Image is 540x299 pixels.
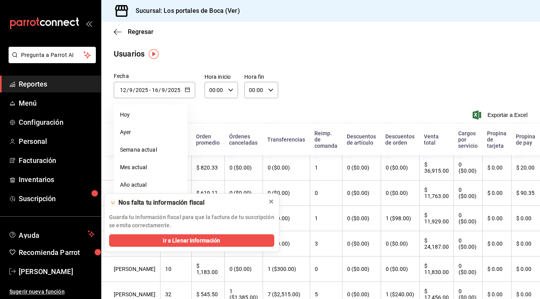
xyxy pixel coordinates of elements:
[310,206,342,231] th: 1
[128,28,154,35] span: Regresar
[482,206,511,231] th: $ 0.00
[129,6,240,16] h3: Sucursal: Los portales de Boca (Ver)
[149,49,159,59] img: Tooltip marker
[19,266,95,277] span: [PERSON_NAME]
[9,47,96,63] button: Pregunta a Parrot AI
[263,257,310,282] th: 1 ($300.00)
[114,176,187,194] li: Año actual
[419,180,454,206] th: $ 11,763.00
[310,257,342,282] th: 0
[86,20,92,27] button: open_drawer_menu
[101,206,160,231] th: [PERSON_NAME]
[263,124,310,155] th: Transferencias
[149,87,151,93] span: -
[160,257,191,282] th: 10
[482,257,511,282] th: $ 0.00
[310,180,342,206] th: 0
[310,155,342,180] th: 1
[342,206,381,231] th: 0 ($0.00)
[482,155,511,180] th: $ 0.00
[114,141,187,159] li: Semana actual
[191,257,224,282] th: $ 1,183.00
[120,87,127,93] input: Day
[310,124,342,155] th: Reimp. de comanda
[19,117,95,127] span: Configuración
[101,231,160,257] th: [PERSON_NAME] TAYR
[127,87,129,93] span: /
[168,87,181,93] input: Year
[19,79,95,89] span: Reportes
[161,87,165,93] input: Month
[454,155,482,180] th: 0 ($0.00)
[19,98,95,108] span: Menú
[101,257,160,282] th: [PERSON_NAME]
[419,257,454,282] th: $ 11,830.00
[163,237,220,245] span: Ir a Llenar Información
[454,257,482,282] th: 0 ($0.00)
[244,74,278,80] label: Hora fin
[342,180,381,206] th: 0 ($0.00)
[482,231,511,257] th: $ 0.00
[419,124,454,155] th: Venta total
[109,213,274,230] p: Guarda tu información fiscal para que la factura de tu suscripción se emita correctamente.
[114,124,187,141] li: Ayer
[9,288,95,296] span: Sugerir nueva función
[224,257,263,282] th: 0 ($0.00)
[381,231,419,257] th: 0 ($0.00)
[482,124,511,155] th: Propina de tarjeta
[224,180,263,206] th: 0 ($0.00)
[419,231,454,257] th: $ 24,187.00
[342,124,381,155] th: Descuentos de artículo
[165,87,168,93] span: /
[101,180,160,206] th: [PERSON_NAME]
[114,106,187,124] li: Hoy
[381,124,419,155] th: Descuentos de orden
[419,155,454,180] th: $ 36,915.00
[310,231,342,257] th: 3
[109,198,262,207] div: 🫥 Nos falta tu información fiscal
[19,229,85,239] span: Ayuda
[474,110,528,120] button: Exportar a Excel
[482,180,511,206] th: $ 0.00
[114,72,195,80] div: Fecha
[133,87,135,93] span: /
[114,159,187,176] li: Mes actual
[109,234,274,247] button: Ir a Llenar Información
[114,48,145,60] div: Usuarios
[191,180,224,206] th: $ 619.11
[454,231,482,257] th: 0 ($0.00)
[419,206,454,231] th: $ 11,929.00
[205,74,238,80] label: Hora inicio
[224,155,263,180] th: 0 ($0.00)
[263,206,310,231] th: 0 ($0.00)
[263,231,310,257] th: 0 ($0.00)
[342,257,381,282] th: 0 ($0.00)
[114,28,154,35] button: Regresar
[19,155,95,166] span: Facturación
[101,124,160,155] th: Nombre
[19,193,95,204] span: Suscripción
[454,206,482,231] th: 0 ($0.00)
[191,155,224,180] th: $ 820.33
[454,124,482,155] th: Cargos por servicio
[21,51,84,59] span: Pregunta a Parrot AI
[19,174,95,185] span: Inventarios
[263,155,310,180] th: 0 ($0.00)
[129,87,133,93] input: Month
[135,87,148,93] input: Year
[159,87,161,93] span: /
[381,257,419,282] th: 0 ($0.00)
[342,231,381,257] th: 0 ($0.00)
[19,247,95,258] span: Recomienda Parrot
[19,136,95,147] span: Personal
[381,206,419,231] th: 1 ($98.00)
[381,155,419,180] th: 0 ($0.00)
[101,155,160,180] th: [PERSON_NAME]
[342,155,381,180] th: 0 ($0.00)
[5,57,96,65] a: Pregunta a Parrot AI
[454,180,482,206] th: 0 ($0.00)
[381,180,419,206] th: 0 ($0.00)
[191,124,224,155] th: Orden promedio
